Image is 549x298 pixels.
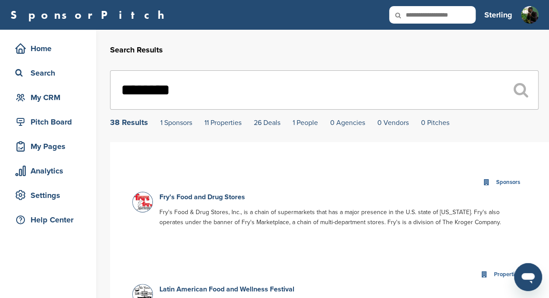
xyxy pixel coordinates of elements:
a: Search [9,63,87,83]
a: 0 Pitches [421,118,449,127]
a: My Pages [9,136,87,156]
iframe: Button to launch messaging window [514,263,542,291]
div: Sponsors [494,177,522,187]
img: Data [133,192,155,211]
a: Analytics [9,161,87,181]
h2: Search Results [110,44,539,56]
p: Fry's Food & Drug Stores, Inc., is a chain of supermarkets that has a major presence in the U.S. ... [159,207,506,227]
div: 38 Results [110,118,148,126]
a: Pitch Board [9,112,87,132]
a: 1 Sponsors [160,118,192,127]
a: Help Center [9,210,87,230]
h3: Sterling [484,9,512,21]
a: Latin American Food and Wellness Festival [159,285,294,294]
div: Pitch Board [13,114,87,130]
img: Me sitting [521,6,539,24]
div: Search [13,65,87,81]
a: Home [9,38,87,59]
div: Properties [492,270,522,280]
div: Settings [13,187,87,203]
a: Settings [9,185,87,205]
div: My CRM [13,90,87,105]
div: Analytics [13,163,87,179]
a: 26 Deals [254,118,280,127]
a: My CRM [9,87,87,107]
a: 0 Agencies [330,118,365,127]
a: Sterling [484,5,512,24]
a: SponsorPitch [10,9,170,21]
a: 0 Vendors [377,118,409,127]
div: Home [13,41,87,56]
div: Help Center [13,212,87,228]
a: 1 People [293,118,318,127]
a: Fry's Food and Drug Stores [159,193,245,201]
div: My Pages [13,139,87,154]
a: 11 Properties [204,118,242,127]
